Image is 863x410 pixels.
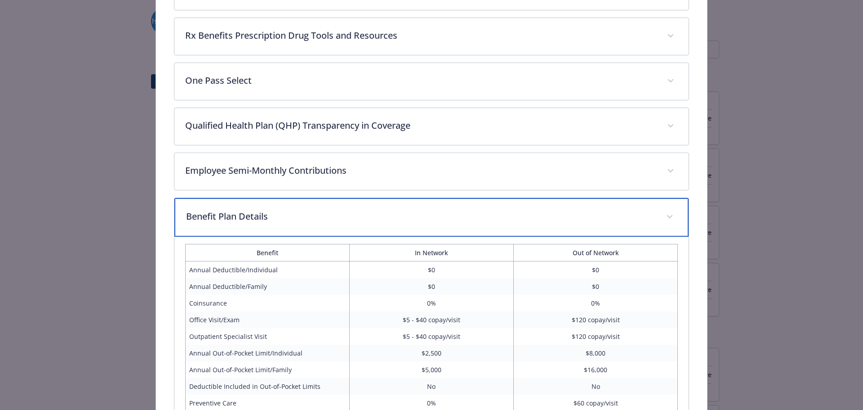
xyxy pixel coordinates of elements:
p: One Pass Select [185,74,657,87]
td: $120 copay/visit [514,328,678,345]
p: Qualified Health Plan (QHP) Transparency in Coverage [185,119,657,132]
td: Annual Out-of-Pocket Limit/Individual [185,345,349,361]
td: Annual Deductible/Family [185,278,349,295]
td: No [514,378,678,395]
td: $0 [349,278,513,295]
td: Office Visit/Exam [185,311,349,328]
td: $8,000 [514,345,678,361]
td: No [349,378,513,395]
div: Benefit Plan Details [174,198,689,237]
td: Coinsurance [185,295,349,311]
div: Qualified Health Plan (QHP) Transparency in Coverage [174,108,689,145]
td: $0 [514,261,678,279]
div: Rx Benefits Prescription Drug Tools and Resources [174,18,689,55]
div: One Pass Select [174,63,689,100]
td: $0 [514,278,678,295]
div: Employee Semi-Monthly Contributions [174,153,689,190]
td: 0% [514,295,678,311]
th: In Network [349,244,513,261]
td: 0% [349,295,513,311]
p: Rx Benefits Prescription Drug Tools and Resources [185,29,657,42]
th: Out of Network [514,244,678,261]
td: $5 - $40 copay/visit [349,311,513,328]
td: $5 - $40 copay/visit [349,328,513,345]
td: Deductible Included in Out-of-Pocket Limits [185,378,349,395]
td: Annual Out-of-Pocket Limit/Family [185,361,349,378]
td: $2,500 [349,345,513,361]
td: $16,000 [514,361,678,378]
td: $120 copay/visit [514,311,678,328]
p: Employee Semi-Monthly Contributions [185,164,657,177]
p: Benefit Plan Details [186,210,656,223]
td: Annual Deductible/Individual [185,261,349,279]
td: $5,000 [349,361,513,378]
th: Benefit [185,244,349,261]
td: $0 [349,261,513,279]
td: Outpatient Specialist Visit [185,328,349,345]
